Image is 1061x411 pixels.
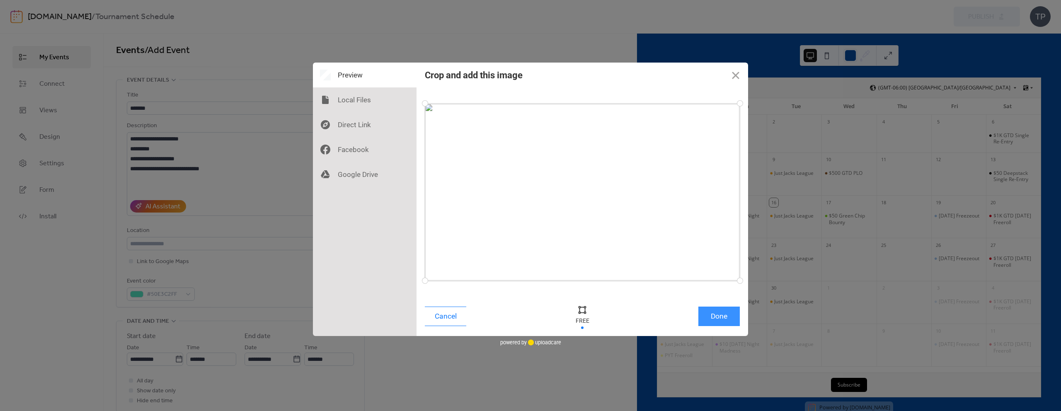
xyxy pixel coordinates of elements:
[313,137,417,162] div: Facebook
[527,339,561,346] a: uploadcare
[723,63,748,87] button: Close
[425,307,466,326] button: Cancel
[698,307,740,326] button: Done
[425,70,523,80] div: Crop and add this image
[313,162,417,187] div: Google Drive
[500,336,561,348] div: powered by
[313,87,417,112] div: Local Files
[313,112,417,137] div: Direct Link
[313,63,417,87] div: Preview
